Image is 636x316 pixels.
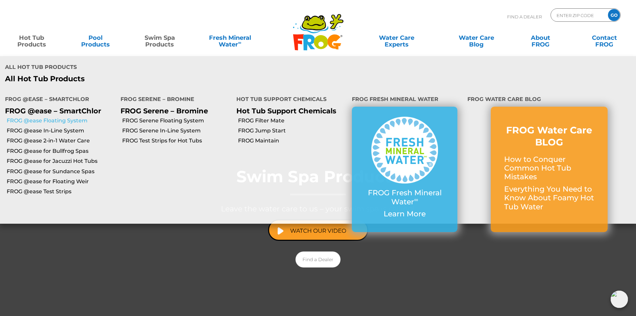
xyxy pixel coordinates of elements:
p: How to Conquer Common Hot Tub Mistakes [504,155,594,182]
a: AboutFROG [515,31,565,44]
p: FROG Fresh Mineral Water [365,189,444,206]
p: FROG @ease – SmartChlor [5,107,111,115]
a: FROG @ease for Floating Weir [7,178,116,185]
a: Watch Our Video [268,219,368,241]
a: PoolProducts [71,31,121,44]
h4: Hot Tub Support Chemicals [236,93,342,107]
a: FROG Test Strips for Hot Tubs [122,137,231,144]
a: FROG @ease Floating System [7,117,116,124]
a: FROG Jump Start [238,127,347,134]
a: FROG Serene In-Line System [122,127,231,134]
a: FROG @ease for Sundance Spas [7,168,116,175]
h4: FROG @ease – SmartChlor [5,93,111,107]
p: Learn More [365,210,444,218]
a: FROG @ease for Jacuzzi Hot Tubs [7,157,116,165]
a: Fresh MineralWater∞ [199,31,261,44]
a: FROG @ease 2-in-1 Water Care [7,137,116,144]
a: ContactFROG [580,31,629,44]
a: FROG @ease In-Line System [7,127,116,134]
input: Zip Code Form [556,10,601,20]
img: openIcon [611,291,628,308]
a: Water CareBlog [451,31,501,44]
h4: FROG Fresh Mineral Water [352,93,457,107]
p: Hot Tub Support Chemicals [236,107,342,115]
h4: All Hot Tub Products [5,61,313,75]
a: Water CareExperts [356,31,437,44]
h3: FROG Water Care BLOG [504,124,594,148]
a: FROG Fresh Mineral Water∞ Learn More [365,117,444,222]
a: Hot TubProducts [7,31,56,44]
a: FROG Serene Floating System [122,117,231,124]
a: FROG @ease for Bullfrog Spas [7,147,116,155]
a: FROG Maintain [238,137,347,144]
a: FROG @ease Test Strips [7,188,116,195]
p: FROG Serene – Bromine [121,107,226,115]
a: FROG Filter Mate [238,117,347,124]
sup: ∞ [414,196,418,203]
p: Everything You Need to Know About Foamy Hot Tub Water [504,185,594,211]
h4: FROG Water Care Blog [467,93,631,107]
a: FROG Water Care BLOG How to Conquer Common Hot Tub Mistakes Everything You Need to Know About Foa... [504,124,594,215]
a: Find a Dealer [295,251,341,268]
sup: ∞ [238,40,241,45]
p: Find A Dealer [507,8,542,25]
a: All Hot Tub Products [5,75,313,83]
a: Swim SpaProducts [135,31,185,44]
h4: FROG Serene – Bromine [121,93,226,107]
input: GO [608,9,620,21]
